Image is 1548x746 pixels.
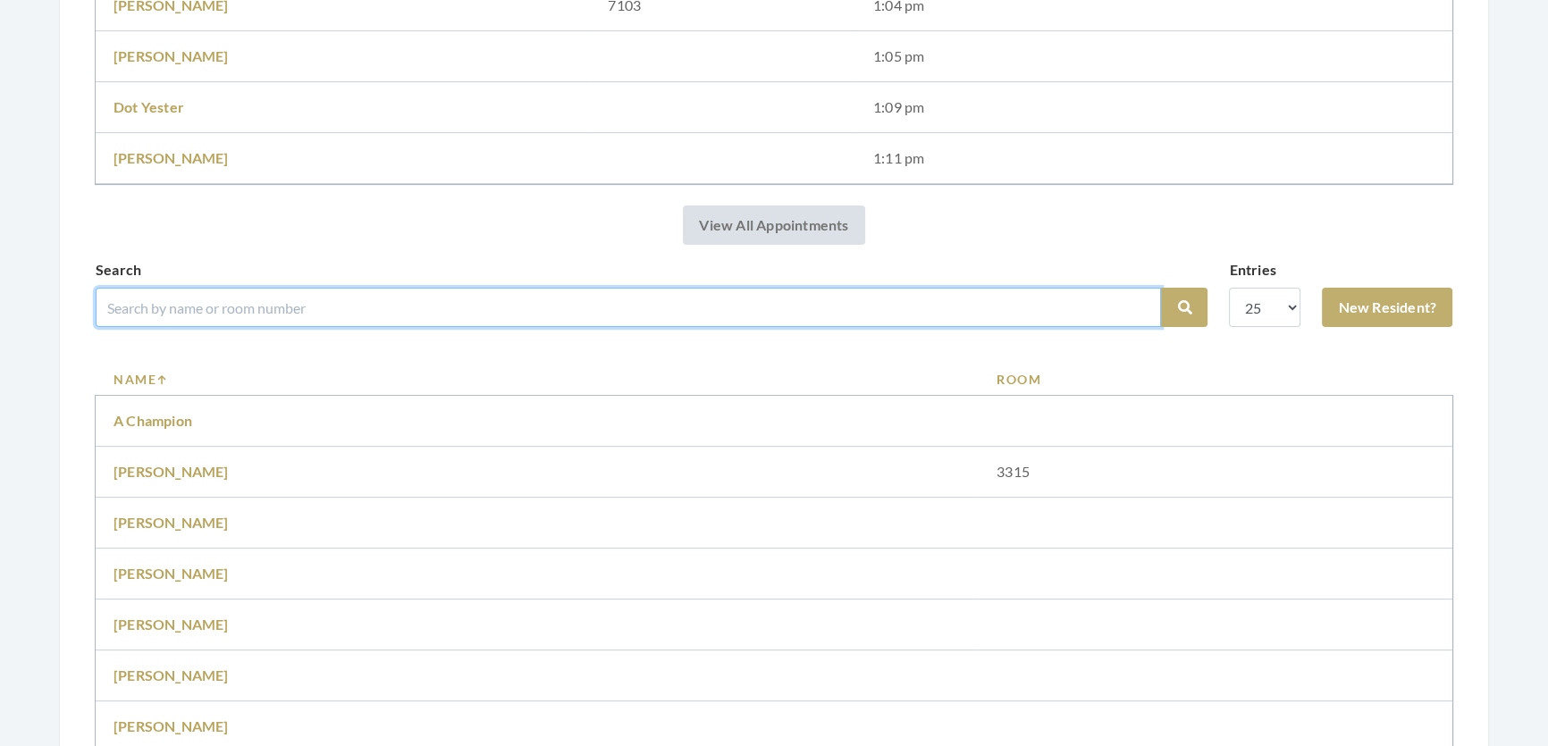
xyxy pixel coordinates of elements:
input: Search by name or room number [96,288,1161,327]
a: [PERSON_NAME] [114,616,229,633]
a: View All Appointments [683,205,864,245]
td: 1:09 pm [855,82,1452,133]
td: 1:11 pm [855,133,1452,184]
a: [PERSON_NAME] [114,149,229,166]
a: New Resident? [1322,288,1452,327]
a: Name [114,370,961,389]
a: [PERSON_NAME] [114,666,229,683]
a: Dot Yester [114,98,184,115]
label: Search [96,259,141,281]
a: [PERSON_NAME] [114,514,229,531]
a: [PERSON_NAME] [114,565,229,582]
a: [PERSON_NAME] [114,47,229,64]
a: Room [997,370,1434,389]
td: 1:05 pm [855,31,1452,82]
a: [PERSON_NAME] [114,463,229,480]
a: A Champion [114,412,192,429]
label: Entries [1229,259,1275,281]
td: 3315 [979,447,1452,498]
a: [PERSON_NAME] [114,717,229,734]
